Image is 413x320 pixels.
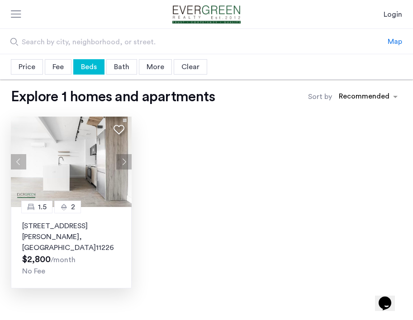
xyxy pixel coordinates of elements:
div: Map [388,36,402,47]
span: $2,800 [22,255,51,264]
img: 1998_638344640198706609.jpeg [11,117,132,207]
div: Bath [106,59,137,75]
button: Next apartment [116,154,132,169]
label: Sort by [308,91,332,102]
button: Previous apartment [11,154,26,169]
a: Cazamio Logo [162,5,251,24]
span: Search by city, neighborhood, or street. [22,37,332,47]
div: Beds [73,59,104,75]
div: Recommended [337,91,389,104]
a: 1.52[STREET_ADDRESS][PERSON_NAME], [GEOGRAPHIC_DATA]11226No Fee [11,207,132,288]
iframe: chat widget [375,284,404,311]
div: Clear [174,59,207,75]
div: Price [11,59,43,75]
ng-select: sort-apartment [334,89,402,105]
span: Fee [52,63,64,71]
div: More [139,59,172,75]
span: 1.5 [38,202,47,212]
a: Login [384,9,402,20]
h1: Explore 1 homes and apartments [11,88,215,106]
sub: /month [51,256,76,264]
p: [STREET_ADDRESS][PERSON_NAME] 11226 [22,221,120,253]
span: No Fee [22,268,45,275]
img: logo [162,5,251,24]
span: 2 [71,202,75,212]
